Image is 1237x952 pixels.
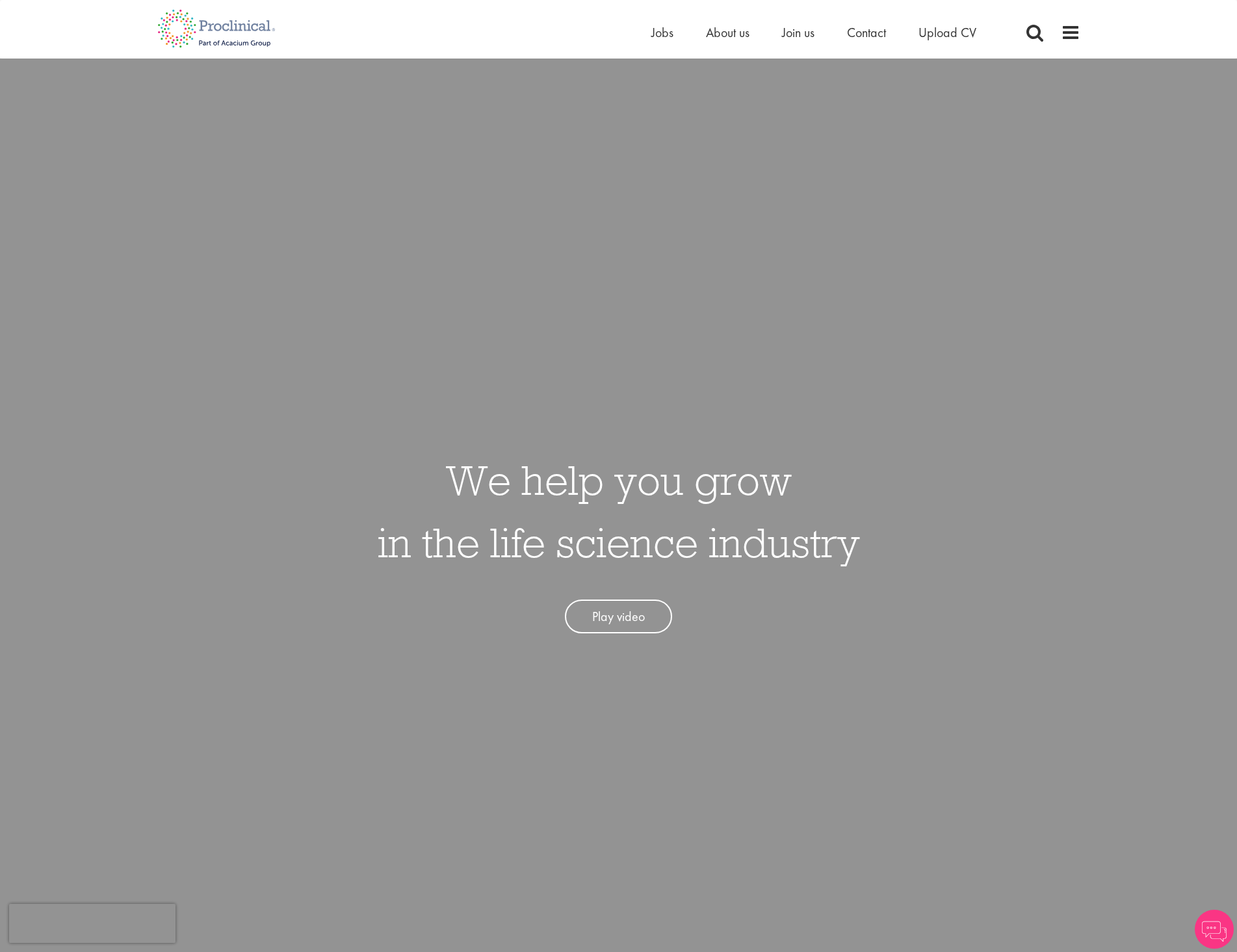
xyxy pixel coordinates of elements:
a: Upload CV [918,24,976,41]
h1: We help you grow in the life science industry [378,449,860,574]
a: Contact [847,24,886,41]
img: Chatbot [1195,910,1234,949]
a: Play video [565,600,672,634]
a: Join us [782,24,814,41]
a: Jobs [651,24,673,41]
a: About us [706,24,749,41]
